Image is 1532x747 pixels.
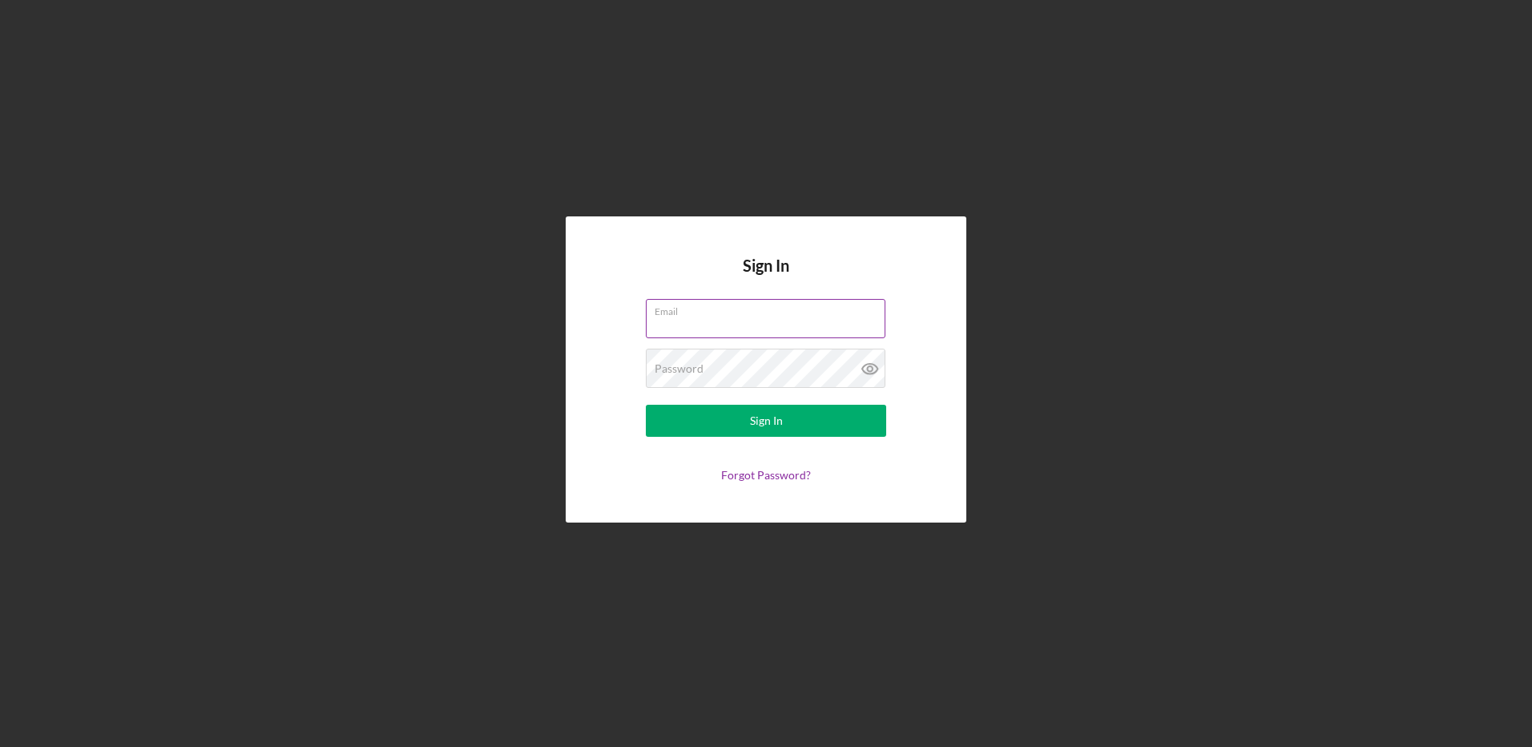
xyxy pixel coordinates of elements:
h4: Sign In [743,256,789,299]
button: Sign In [646,405,886,437]
div: Sign In [750,405,783,437]
a: Forgot Password? [721,468,811,482]
label: Email [655,300,885,317]
label: Password [655,362,704,375]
